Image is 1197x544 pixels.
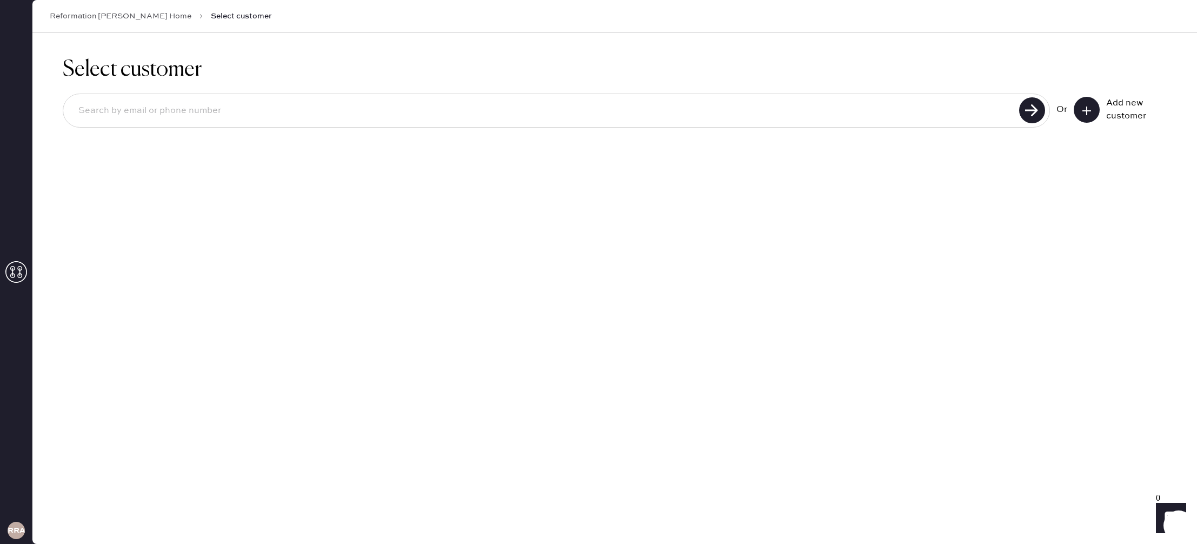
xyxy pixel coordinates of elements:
[1056,103,1067,116] div: Or
[8,527,25,534] h3: RRA
[63,57,1167,83] h1: Select customer
[1146,495,1192,542] iframe: Front Chat
[70,98,1016,123] input: Search by email or phone number
[50,11,191,22] a: Reformation [PERSON_NAME] Home
[1106,97,1160,123] div: Add new customer
[211,11,272,22] span: Select customer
